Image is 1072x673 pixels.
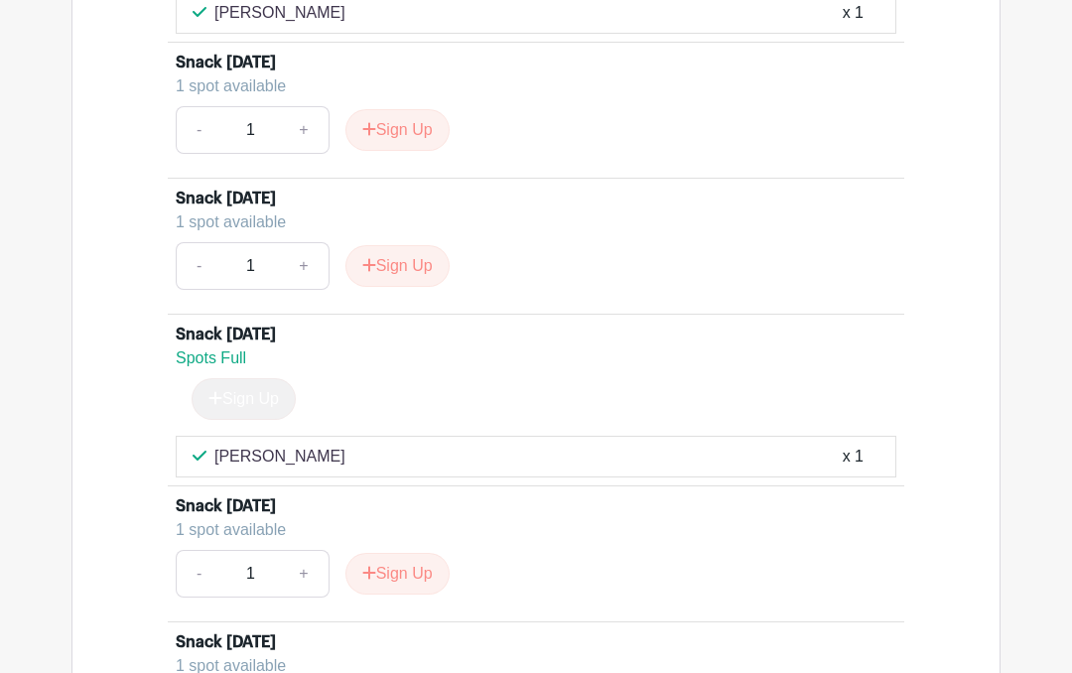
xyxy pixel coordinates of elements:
[176,74,880,98] div: 1 spot available
[345,553,450,595] button: Sign Up
[176,210,880,234] div: 1 spot available
[279,106,329,154] a: +
[176,242,221,290] a: -
[843,1,864,25] div: x 1
[279,242,329,290] a: +
[345,109,450,151] button: Sign Up
[176,550,221,598] a: -
[176,630,276,654] div: Snack [DATE]
[176,187,276,210] div: Snack [DATE]
[176,494,276,518] div: Snack [DATE]
[176,349,246,366] span: Spots Full
[279,550,329,598] a: +
[214,445,345,469] p: [PERSON_NAME]
[176,518,880,542] div: 1 spot available
[176,106,221,154] a: -
[176,323,276,346] div: Snack [DATE]
[176,51,276,74] div: Snack [DATE]
[345,245,450,287] button: Sign Up
[214,1,345,25] p: [PERSON_NAME]
[843,445,864,469] div: x 1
